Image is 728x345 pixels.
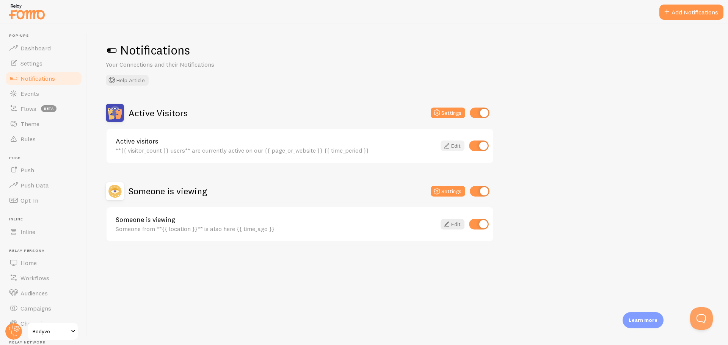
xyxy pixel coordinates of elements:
span: Bodyvo [33,327,69,336]
a: Push Data [5,178,83,193]
a: Workflows [5,270,83,286]
span: Push [20,166,34,174]
button: Help Article [106,75,149,86]
p: Your Connections and their Notifications [106,60,288,69]
a: Opt-In [5,193,83,208]
a: Edit [441,140,464,151]
img: Someone is viewing [106,182,124,200]
span: Push [9,156,83,161]
h1: Notifications [106,42,710,58]
p: Learn more [629,317,657,324]
span: Events [20,90,39,97]
img: Active Visitors [106,104,124,122]
span: Pop-ups [9,33,83,38]
div: Someone from **{{ location }}** is also here {{ time_ago }} [116,225,436,232]
span: Notifications [20,75,55,82]
span: Settings [20,59,42,67]
button: Settings [431,186,465,197]
a: Theme [5,116,83,131]
span: Flows [20,105,36,112]
span: Push Data [20,181,49,189]
img: fomo-relay-logo-orange.svg [8,2,46,21]
a: Flows beta [5,101,83,116]
span: beta [41,105,56,112]
a: Campaigns [5,301,83,316]
h2: Active Visitors [129,107,188,119]
span: Home [20,259,37,267]
span: Inline [9,217,83,222]
a: Someone is viewing [116,216,436,223]
span: Channels [20,320,46,327]
a: Inline [5,224,83,239]
div: Learn more [623,312,664,328]
span: Rules [20,135,36,143]
a: Bodyvo [27,322,78,340]
h2: Someone is viewing [129,185,207,197]
a: Audiences [5,286,83,301]
a: Notifications [5,71,83,86]
a: Home [5,255,83,270]
span: Opt-In [20,197,38,204]
span: Relay Persona [9,248,83,253]
div: **{{ visitor_count }} users** are currently active on our {{ page_or_website }} {{ time_period }} [116,147,436,154]
span: Theme [20,120,39,128]
a: Rules [5,131,83,147]
a: Channels [5,316,83,331]
iframe: Help Scout Beacon - Open [690,307,713,330]
a: Active visitors [116,138,436,145]
span: Dashboard [20,44,51,52]
span: Audiences [20,289,48,297]
button: Settings [431,108,465,118]
a: Dashboard [5,41,83,56]
span: Workflows [20,274,49,282]
a: Settings [5,56,83,71]
a: Push [5,162,83,178]
a: Events [5,86,83,101]
span: Inline [20,228,35,236]
span: Campaigns [20,304,51,312]
a: Edit [441,219,464,229]
span: Relay Network [9,340,83,345]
